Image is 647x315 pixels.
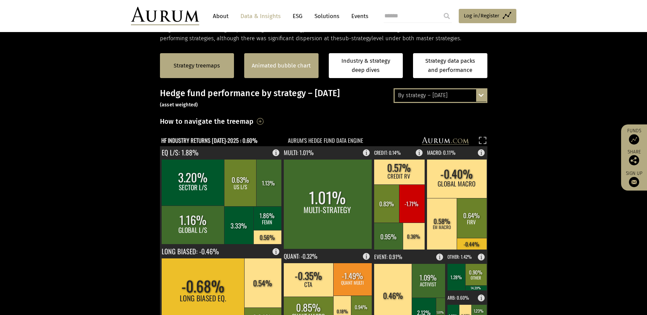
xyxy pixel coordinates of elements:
a: Animated bubble chart [252,61,311,70]
span: Log in/Register [464,12,499,20]
a: Strategy data packs and performance [413,53,487,78]
a: Events [348,10,368,22]
input: Submit [440,9,454,23]
a: Data & Insights [237,10,284,22]
a: Funds [624,128,644,145]
a: Strategy treemaps [174,61,220,70]
a: About [209,10,232,22]
img: Access Funds [629,134,639,145]
span: sub-strategy [339,35,371,42]
small: (asset weighted) [160,102,198,108]
img: Share this post [629,155,639,165]
h3: Hedge fund performance by strategy – [DATE] [160,88,487,109]
div: By strategy – [DATE] [395,89,486,102]
img: Aurum [131,7,199,25]
a: ESG [289,10,306,22]
a: Log in/Register [459,9,516,23]
div: Share [624,150,644,165]
a: Solutions [311,10,343,22]
img: Sign up to our newsletter [629,177,639,187]
h3: How to navigate the treemap [160,116,254,127]
a: Sign up [624,170,644,187]
a: Industry & strategy deep dives [329,53,403,78]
